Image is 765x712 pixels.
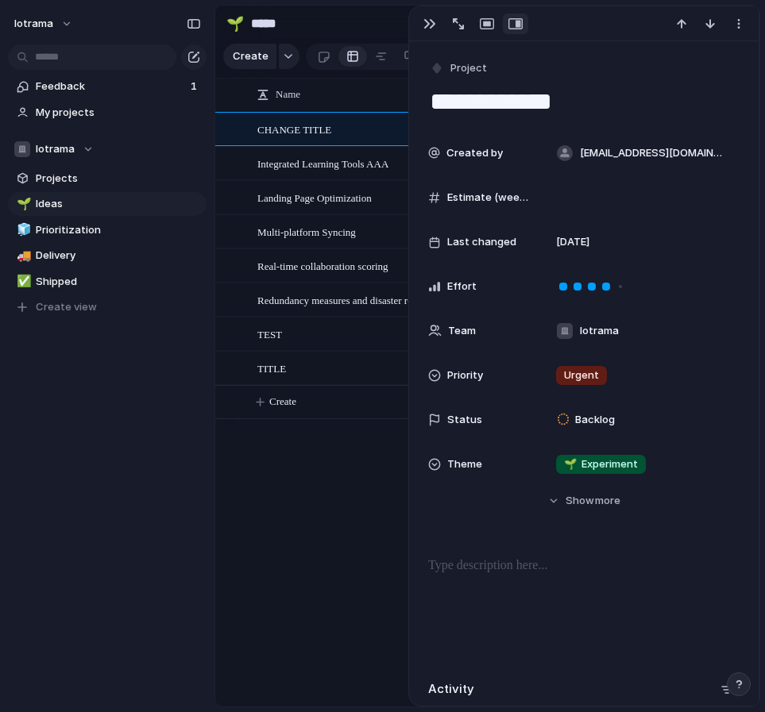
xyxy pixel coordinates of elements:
span: Show [566,493,594,509]
span: Delivery [36,248,201,264]
button: 🌱 [14,196,30,212]
div: 🌱 [226,13,244,34]
span: Experiment [564,456,638,472]
span: Team [448,323,476,339]
button: Create view [8,295,207,319]
span: Create [269,394,296,410]
div: 🚚 [17,247,28,265]
span: Status [447,412,482,428]
span: Iotrama [36,141,75,157]
span: Prioritization [36,222,201,238]
span: Iotrama [580,323,619,339]
span: Ideas [36,196,201,212]
span: TEST [257,325,282,343]
span: Projects [36,171,201,187]
span: [DATE] [556,234,589,250]
span: Shipped [36,274,201,290]
a: 🌱Ideas [8,192,207,216]
div: 🧊 [17,221,28,239]
div: ✅ [17,272,28,291]
span: Last changed [447,234,516,250]
a: 🚚Delivery [8,244,207,267]
button: Project [427,57,492,80]
span: Backlog [575,412,615,428]
span: CHANGE TITLE [257,120,331,138]
span: Priority [447,368,483,383]
span: 🌱 [564,457,577,470]
span: Name [276,87,300,102]
button: Create [223,44,276,69]
span: Create view [36,299,97,315]
a: Projects [8,167,207,191]
span: Urgent [564,368,599,383]
span: Create [233,48,269,64]
button: ✅ [14,274,30,290]
h2: Activity [428,680,474,699]
button: 🌱 [222,11,248,37]
button: 🧊 [14,222,30,238]
span: Created by [446,145,503,161]
span: Integrated Learning Tools AAA [257,154,388,172]
button: Iotrama [8,137,207,161]
button: Showmore [428,487,740,515]
span: Project [450,60,487,76]
span: Redundancy measures and disaster recovery [257,291,440,309]
span: [EMAIL_ADDRESS][DOMAIN_NAME] [580,145,726,161]
span: more [595,493,620,509]
span: 1 [191,79,200,94]
span: Theme [447,456,482,472]
span: Multi-platform Syncing [257,222,356,241]
span: iotrama [14,16,53,32]
span: Feedback [36,79,186,94]
a: Feedback1 [8,75,207,98]
button: iotrama [7,11,81,37]
span: Landing Page Optimization [257,188,372,206]
div: 🌱 [17,195,28,214]
span: TITLE [257,359,286,377]
span: My projects [36,105,201,121]
a: ✅Shipped [8,270,207,294]
span: Effort [447,279,477,294]
button: 🚚 [14,248,30,264]
span: Estimate (weeks) [447,190,530,206]
a: 🧊Prioritization [8,218,207,242]
a: My projects [8,101,207,125]
span: Real-time collaboration scoring [257,256,388,275]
